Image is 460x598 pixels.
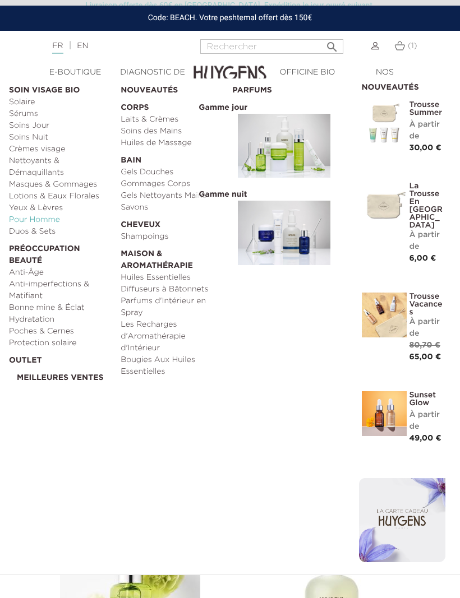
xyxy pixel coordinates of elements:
a: Soins Jour [9,120,113,132]
span: 6,00 € [410,254,436,262]
a: Huiles Essentielles [121,272,224,284]
div: À partir de [410,316,443,340]
img: Trousse Summer [362,101,407,146]
a: Diffuseurs à Bâtonnets [121,284,224,295]
a: Bougies Aux Huiles Essentielles [121,354,224,378]
a: Corps [121,96,224,114]
a: Masques & Gommages [9,179,113,191]
a: Officine Bio [269,67,346,78]
img: Huygens [194,48,266,87]
img: La Trousse en Coton [362,182,407,227]
div: À partir de [410,119,443,142]
a: Pour Homme [9,214,113,226]
a: Préoccupation beauté [9,238,113,267]
a: Protection solaire [9,337,113,349]
a: Gels Douches [121,166,224,178]
a: Anti-imperfections & Matifiant [9,279,113,302]
a: Les Recharges d'Aromathérapie d'Intérieur [121,319,224,354]
a: Sérums [9,108,113,120]
img: routine_nuit_banner.jpg [238,201,330,265]
img: Sunset glow- un teint éclatant [362,391,407,436]
a: Gels Nettoyants Mains [121,190,224,202]
span: 80,70 € [410,341,440,349]
a: La Trousse en [GEOGRAPHIC_DATA] [410,182,443,229]
i:  [325,37,339,50]
a: Gamme jour [232,96,336,183]
img: La Trousse vacances [362,293,407,337]
span: Gamme nuit [196,189,250,200]
a: Trousse Summer [410,101,443,117]
div: À partir de [410,229,443,253]
a: EN [77,42,88,50]
a: Nos engagements [346,67,424,90]
a: Meilleures Ventes [17,367,113,384]
a: FR [52,42,63,54]
span: 65,00 € [410,353,441,361]
a: Poches & Cernes [9,326,113,337]
a: Solaire [9,96,113,108]
h2: Nouveautés [362,79,443,92]
a: Nouveautés [121,79,224,96]
a: OUTLET [9,349,113,367]
a: Parfums d'Intérieur en Spray [121,295,224,319]
a: Savons [121,202,224,214]
a: Bain [121,149,224,166]
a: Bonne mine & Éclat [9,302,113,314]
button:  [322,36,342,51]
a: Maison & Aromathérapie [121,243,224,272]
a: Duos & Sets [9,226,113,238]
a: Lotions & Eaux Florales [9,191,113,202]
a: Nettoyants & Démaquillants [9,155,113,179]
input: Rechercher [200,39,343,54]
a: Shampoings [121,231,224,243]
a: Laits & Crèmes [121,114,224,126]
span: Gamme jour [196,103,250,113]
a: Anti-Âge [9,267,113,279]
img: gift-card-fr1.png [359,478,446,562]
span: (1) [408,42,417,50]
a: Soins des Mains [121,126,224,137]
a: Gommages Corps [121,178,224,190]
img: routine_jour_banner.jpg [238,114,330,178]
a: Sunset Glow [410,391,443,407]
a: Soins Nuit [9,132,113,143]
a: E-Boutique [36,67,114,78]
a: Yeux & Lèvres [9,202,113,214]
span: 30,00 € [410,144,441,152]
a: Trousse Vacances [410,293,443,316]
a: Cheveux [121,214,224,231]
a: Huiles de Massage [121,137,224,149]
a: Soin Visage Bio [9,79,113,96]
a: (1) [394,41,417,50]
a: Gamme nuit [232,183,336,270]
div: | [47,39,183,53]
span: 49,00 € [410,434,441,442]
div: À partir de [410,409,443,433]
a: Crèmes visage [9,143,113,155]
a: Diagnostic de peau [114,67,191,90]
a: Hydratation [9,314,113,326]
a: Parfums [232,79,336,96]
